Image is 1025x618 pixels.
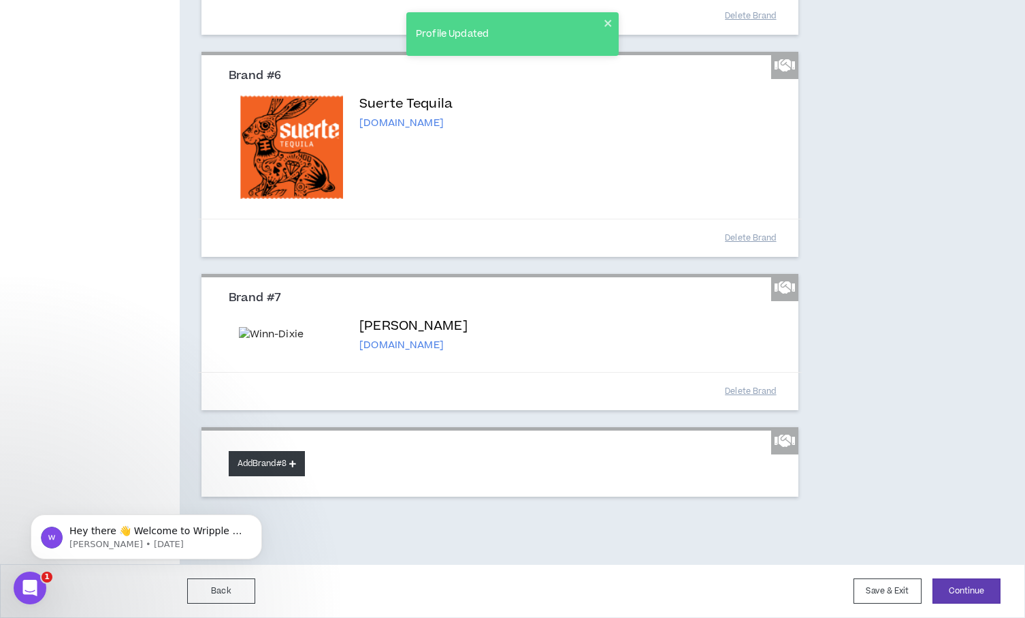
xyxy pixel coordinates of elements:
[717,4,785,28] button: Delete Brand
[359,339,468,352] p: [DOMAIN_NAME]
[853,578,922,604] button: Save & Exit
[604,18,613,29] button: close
[229,451,305,476] button: AddBrand#8
[412,23,604,46] div: Profile Updated
[717,226,785,250] button: Delete Brand
[10,486,282,581] iframe: To enrich screen reader interactions, please activate Accessibility in Grammarly extension settings
[239,95,343,199] img: Suerte Tequila
[359,95,453,114] p: Suerte Tequila
[717,380,785,403] button: Delete Brand
[14,572,46,604] iframe: Intercom live chat
[187,578,255,604] button: Back
[239,327,343,342] img: Winn-Dixie
[359,117,453,130] p: [DOMAIN_NAME]
[359,317,468,336] p: [PERSON_NAME]
[42,572,52,583] span: 1
[932,578,1000,604] button: Continue
[229,291,781,306] h3: Brand #7
[229,69,781,84] h3: Brand #6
